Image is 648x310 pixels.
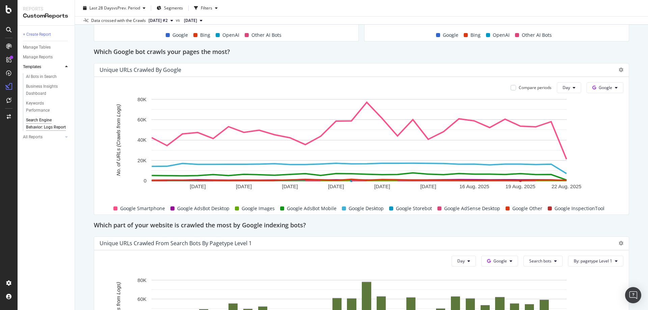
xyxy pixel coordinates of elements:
span: Google InspectionTool [555,204,604,213]
div: Data crossed with the Crawls [91,18,146,24]
text: [DATE] [328,183,344,189]
span: vs [176,17,181,23]
span: Google Desktop [349,204,384,213]
div: CustomReports [23,12,69,20]
text: [DATE] [374,183,390,189]
text: 20K [137,157,146,163]
text: 0 [144,177,146,183]
div: Compare periods [519,85,551,90]
div: Unique URLs Crawled from Search bots by pagetype Level 1 [100,240,252,247]
a: Keywords Performance [26,100,70,114]
div: Templates [23,63,41,71]
a: + Create Report [23,31,70,38]
div: Which part of your website is crawled the most by Google indexing bots? [94,220,629,231]
text: [DATE] [420,183,436,189]
button: Last 28 DaysvsPrev. Period [80,3,148,13]
text: 80K [137,277,146,283]
button: [DATE] [181,17,205,25]
button: Segments [154,3,186,13]
span: Segments [164,5,183,11]
text: 60K [137,117,146,122]
span: Google Smartphone [120,204,165,213]
div: Business Insights Dashboard [26,83,65,97]
div: Keywords Performance [26,100,64,114]
span: Search bots [529,258,551,264]
text: 80K [137,96,146,102]
div: Unique URLs Crawled By GoogleCompare periodsDayGoogleA chart.Google SmartphoneGoogle AdsBot Deskt... [94,63,629,215]
span: vs Prev. Period [113,5,140,11]
text: 22 Aug. 2025 [551,183,581,189]
span: Google AdsBot Desktop [177,204,230,213]
h2: Which part of your website is crawled the most by Google indexing bots? [94,220,306,231]
a: All Reports [23,134,63,141]
div: All Reports [23,134,43,141]
text: [DATE] [190,183,206,189]
h2: Which Google bot crawls your pages the most? [94,47,230,58]
span: OpenAI [493,31,510,39]
span: Other AI Bots [522,31,552,39]
a: Search Engine Behavior: Logs Report [26,117,70,131]
button: Google [481,256,518,266]
button: Day [452,256,476,266]
span: Google [172,31,188,39]
span: Google Other [512,204,542,213]
button: By: pagetype Level 1 [568,256,623,266]
div: Search Engine Behavior: Logs Report [26,117,66,131]
span: Other AI Bots [251,31,281,39]
div: Manage Reports [23,54,53,61]
div: Unique URLs Crawled By Google [100,66,181,73]
a: Templates [23,63,63,71]
span: By: pagetype Level 1 [574,258,612,264]
span: Last 28 Days [89,5,113,11]
div: + Create Report [23,31,51,38]
span: Google AdSense Desktop [444,204,500,213]
div: Manage Tables [23,44,51,51]
div: Reports [23,5,69,12]
text: [DATE] [236,183,252,189]
span: OpenAI [222,31,239,39]
button: Day [557,82,581,93]
button: Google [587,82,623,93]
text: 60K [137,296,146,302]
a: Manage Tables [23,44,70,51]
span: 2025 Jul. 22nd [184,18,197,24]
span: Google [443,31,458,39]
span: Day [563,85,570,90]
span: 2025 Aug. 22nd #2 [148,18,168,24]
div: Which Google bot crawls your pages the most? [94,47,629,58]
a: AI Bots in Search [26,73,70,80]
button: [DATE] #2 [146,17,176,25]
span: Google [599,85,612,90]
text: [DATE] [282,183,298,189]
button: Filters [191,3,220,13]
span: Bing [200,31,210,39]
span: Google Images [242,204,275,213]
span: Day [457,258,465,264]
span: Google Storebot [396,204,432,213]
a: Manage Reports [23,54,70,61]
button: Search bots [523,256,563,266]
text: 16 Aug. 2025 [459,183,489,189]
div: AI Bots in Search [26,73,57,80]
a: Business Insights Dashboard [26,83,70,97]
span: Google [493,258,507,264]
text: No. of URLs (Crawls from Logs) [115,104,121,176]
div: Filters [201,5,212,11]
span: Google AdsBot Mobile [287,204,336,213]
span: Bing [470,31,481,39]
text: 40K [137,137,146,143]
div: Open Intercom Messenger [625,287,641,303]
text: 19 Aug. 2025 [506,183,535,189]
svg: A chart. [100,96,618,198]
